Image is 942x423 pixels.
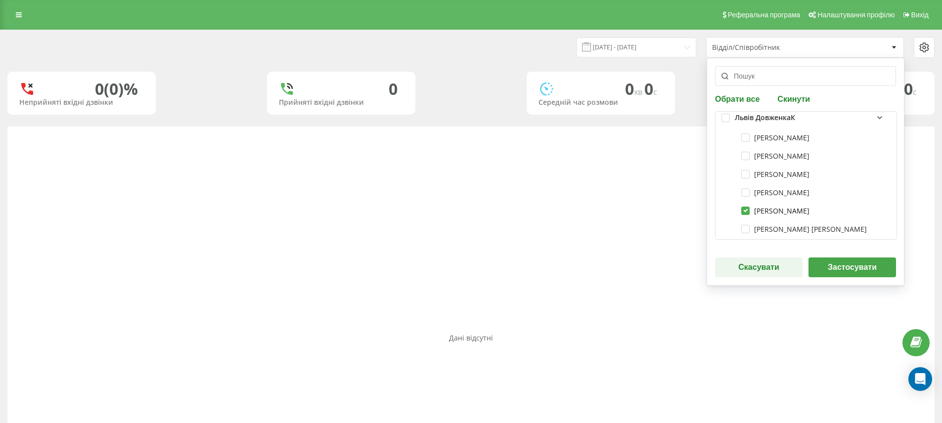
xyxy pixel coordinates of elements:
[808,257,896,277] button: Застосувати
[19,98,144,107] div: Неприйняті вхідні дзвінки
[817,11,895,19] span: Налаштування профілю
[741,207,809,215] label: [PERSON_NAME]
[913,86,917,97] span: c
[95,80,138,98] div: 0 (0)%
[741,133,809,142] label: [PERSON_NAME]
[741,188,809,197] label: [PERSON_NAME]
[715,66,896,86] input: Пошук
[644,78,657,99] span: 0
[741,225,867,233] label: [PERSON_NAME] [PERSON_NAME]
[715,94,763,103] button: Обрати все
[715,257,803,277] button: Скасувати
[774,94,813,103] button: Скинути
[908,367,932,391] div: Open Intercom Messenger
[904,78,917,99] span: 0
[911,11,929,19] span: Вихід
[653,86,657,97] span: c
[634,86,644,97] span: хв
[389,80,398,98] div: 0
[625,78,644,99] span: 0
[735,114,795,122] div: Львів ДовженкаК
[741,152,809,160] label: [PERSON_NAME]
[279,98,404,107] div: Прийняті вхідні дзвінки
[712,43,830,52] div: Відділ/Співробітник
[538,98,663,107] div: Середній час розмови
[741,170,809,178] label: [PERSON_NAME]
[728,11,801,19] span: Реферальна програма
